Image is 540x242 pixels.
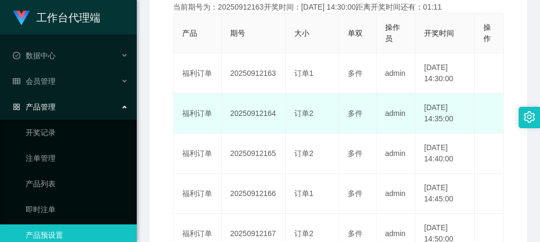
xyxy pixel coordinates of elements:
[36,1,100,35] h1: 工作台代理端
[416,53,475,93] td: [DATE] 14:30:00
[174,53,222,93] td: 福利订单
[294,189,314,198] span: 订单1
[13,13,100,21] a: 工作台代理端
[13,11,30,26] img: logo.9652507e.png
[222,134,286,174] td: 20250912165
[26,173,128,194] a: 产品列表
[26,199,128,220] a: 即时注单
[174,134,222,174] td: 福利订单
[416,93,475,134] td: [DATE] 14:35:00
[13,77,56,85] span: 会员管理
[294,29,309,37] span: 大小
[416,174,475,214] td: [DATE] 14:45:00
[385,23,400,43] span: 操作员
[348,149,363,158] span: 多件
[294,69,314,77] span: 订单1
[13,77,20,85] i: 图标: table
[294,149,314,158] span: 订单2
[294,109,314,118] span: 订单2
[26,122,128,143] a: 开奖记录
[222,93,286,134] td: 20250912164
[13,103,56,111] span: 产品管理
[222,53,286,93] td: 20250912163
[13,103,20,111] i: 图标: appstore-o
[416,134,475,174] td: [DATE] 14:40:00
[174,174,222,214] td: 福利订单
[377,174,416,214] td: admin
[182,29,197,37] span: 产品
[424,29,454,37] span: 开奖时间
[230,29,245,37] span: 期号
[13,52,20,59] i: 图标: check-circle-o
[348,229,363,238] span: 多件
[174,93,222,134] td: 福利订单
[13,51,56,60] span: 数据中心
[377,134,416,174] td: admin
[222,174,286,214] td: 20250912166
[523,111,535,123] i: 图标: setting
[348,109,363,118] span: 多件
[348,29,363,37] span: 单双
[348,189,363,198] span: 多件
[377,53,416,93] td: admin
[377,93,416,134] td: admin
[483,23,491,43] span: 操作
[294,229,314,238] span: 订单2
[173,2,504,13] div: 当前期号为：20250912163开奖时间：[DATE] 14:30:00距离开奖时间还有：01:11
[26,147,128,169] a: 注单管理
[348,69,363,77] span: 多件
